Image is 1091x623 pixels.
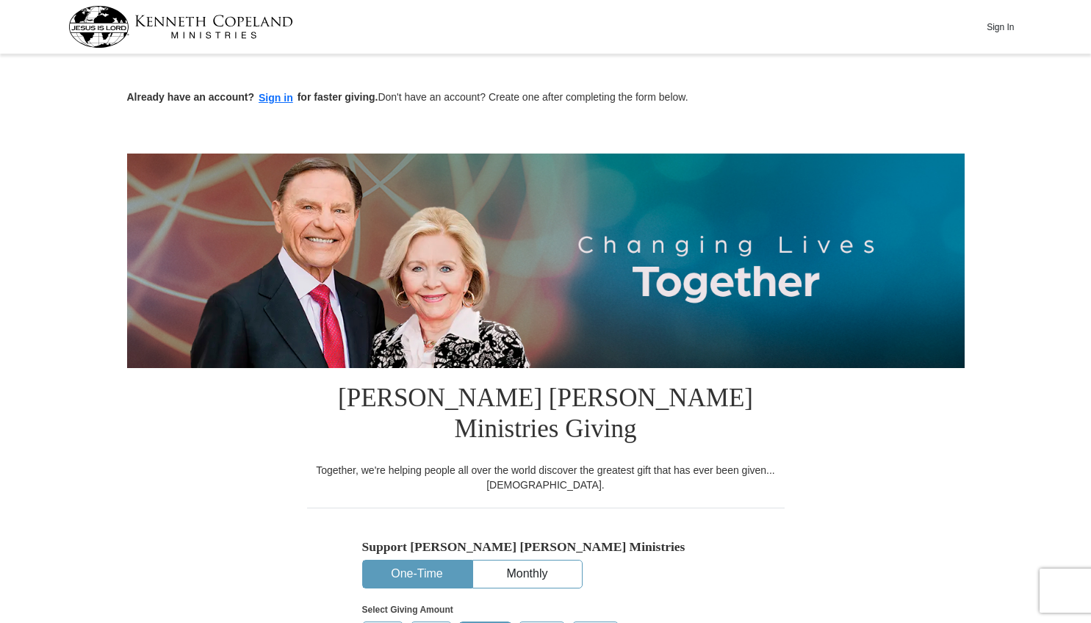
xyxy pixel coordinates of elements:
button: Sign in [254,90,298,107]
button: Sign In [979,15,1023,38]
strong: Already have an account? for faster giving. [127,91,378,103]
img: kcm-header-logo.svg [68,6,293,48]
p: Don't have an account? Create one after completing the form below. [127,90,965,107]
strong: Select Giving Amount [362,605,453,615]
button: One-Time [363,561,472,588]
h1: [PERSON_NAME] [PERSON_NAME] Ministries Giving [307,368,785,463]
h5: Support [PERSON_NAME] [PERSON_NAME] Ministries [362,539,730,555]
div: Together, we're helping people all over the world discover the greatest gift that has ever been g... [307,463,785,492]
button: Monthly [473,561,582,588]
